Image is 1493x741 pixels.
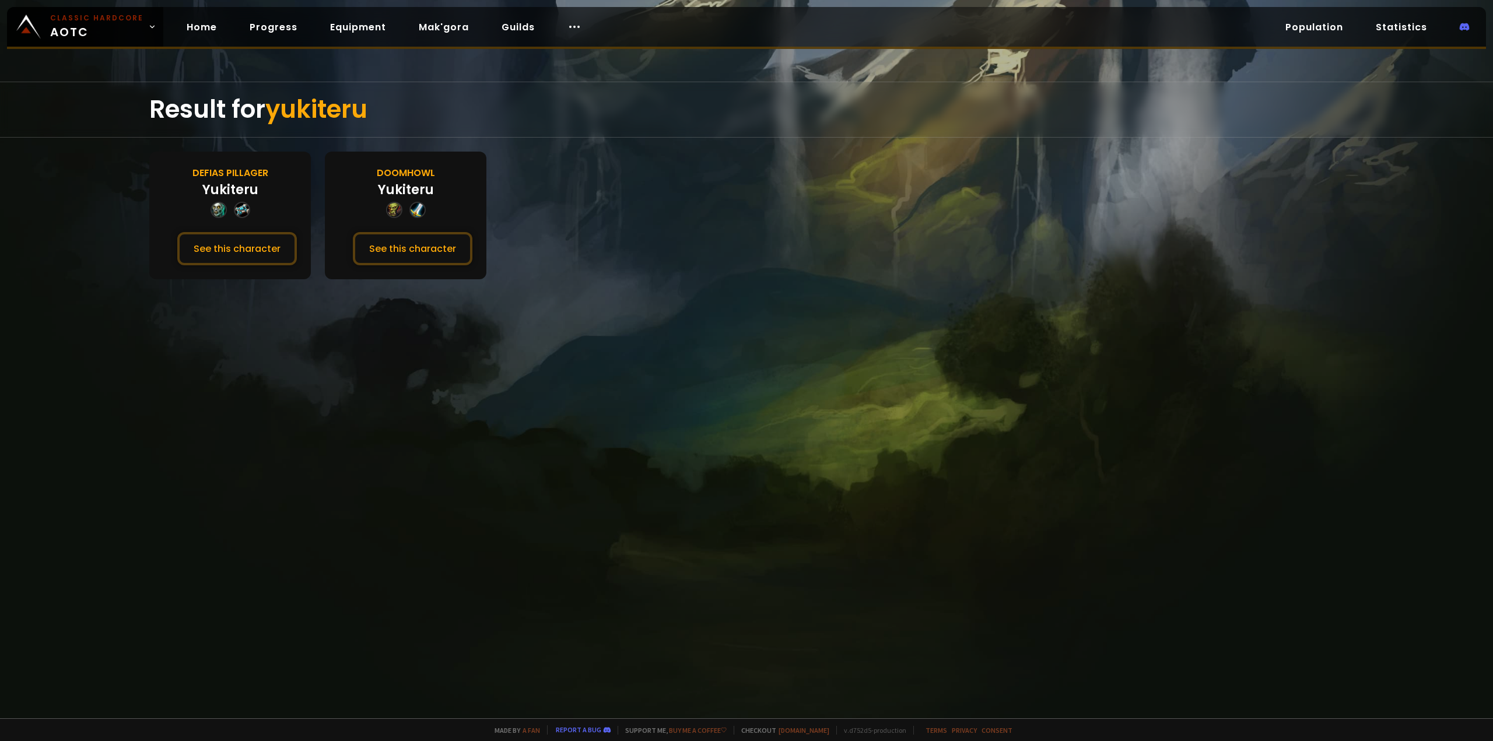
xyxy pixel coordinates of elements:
[321,15,395,39] a: Equipment
[409,15,478,39] a: Mak'gora
[265,92,367,127] span: yukiteru
[779,726,829,735] a: [DOMAIN_NAME]
[952,726,977,735] a: Privacy
[149,82,1344,137] div: Result for
[836,726,906,735] span: v. d752d5 - production
[556,725,601,734] a: Report a bug
[618,726,727,735] span: Support me,
[523,726,540,735] a: a fan
[669,726,727,735] a: Buy me a coffee
[488,726,540,735] span: Made by
[192,166,268,180] div: Defias Pillager
[353,232,472,265] button: See this character
[50,13,143,23] small: Classic Hardcore
[378,180,434,199] div: Yukiteru
[1276,15,1352,39] a: Population
[377,166,435,180] div: Doomhowl
[202,180,258,199] div: Yukiteru
[7,7,163,47] a: Classic HardcoreAOTC
[1366,15,1436,39] a: Statistics
[982,726,1012,735] a: Consent
[177,232,297,265] button: See this character
[926,726,947,735] a: Terms
[50,13,143,41] span: AOTC
[240,15,307,39] a: Progress
[492,15,544,39] a: Guilds
[177,15,226,39] a: Home
[734,726,829,735] span: Checkout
